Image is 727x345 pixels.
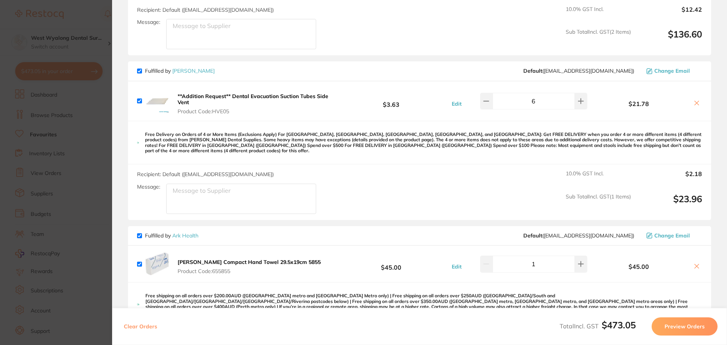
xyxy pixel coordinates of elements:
b: [PERSON_NAME] Compact Hand Towel 29.5x19cm 5855 [178,259,321,265]
span: Product Code: 655855 [178,268,321,274]
output: $23.96 [637,194,702,214]
b: **Addition Request** Dental Evacuation Suction Tubes Side Vent [178,93,328,106]
span: sales@arkhealth.com.au [523,233,634,239]
span: save@adamdental.com.au [523,68,634,74]
span: 10.0 % GST Incl. [566,6,631,23]
span: Sub Total Incl. GST ( 2 Items) [566,29,631,50]
span: Change Email [654,233,690,239]
a: Ark Health [172,232,198,239]
b: $45.00 [335,257,448,271]
span: 10.0 % GST Incl. [566,170,631,187]
b: Default [523,67,542,74]
p: Fulfilled by [145,68,215,74]
button: Change Email [644,232,702,239]
label: Message: [137,184,160,190]
img: MDF2c2tqOQ [145,89,169,113]
span: Recipient: Default ( [EMAIL_ADDRESS][DOMAIN_NAME] ) [137,171,274,178]
b: $21.78 [589,100,688,107]
output: $2.18 [637,170,702,187]
p: Fulfilled by [145,233,198,239]
span: Total Incl. GST [560,322,636,330]
span: Sub Total Incl. GST ( 1 Items) [566,194,631,214]
span: Recipient: Default ( [EMAIL_ADDRESS][DOMAIN_NAME] ) [137,6,274,13]
button: **Addition Request** Dental Evacuation Suction Tubes Side Vent Product Code:HVE05 [175,93,335,115]
button: Change Email [644,67,702,74]
button: Clear Orders [122,317,159,336]
img: MXF0czB2Yw [145,252,169,276]
a: [PERSON_NAME] [172,67,215,74]
b: $3.63 [335,94,448,108]
span: Product Code: HVE05 [178,108,332,114]
span: Change Email [654,68,690,74]
p: Free Delivery on Orders of 4 or More Items (Exclusions Apply) For [GEOGRAPHIC_DATA], [GEOGRAPHIC_... [145,132,702,154]
b: $45.00 [589,263,688,270]
button: Edit [449,100,464,107]
output: $136.60 [637,29,702,50]
p: Free shipping on all orders over $200.00AUD ([GEOGRAPHIC_DATA] metro and [GEOGRAPHIC_DATA] Metro ... [145,293,702,315]
button: [PERSON_NAME] Compact Hand Towel 29.5x19cm 5855 Product Code:655855 [175,259,323,275]
button: Preview Orders [652,317,718,336]
label: Message: [137,19,160,25]
b: Default [523,232,542,239]
b: $473.05 [602,319,636,331]
output: $12.42 [637,6,702,23]
button: Edit [449,263,464,270]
